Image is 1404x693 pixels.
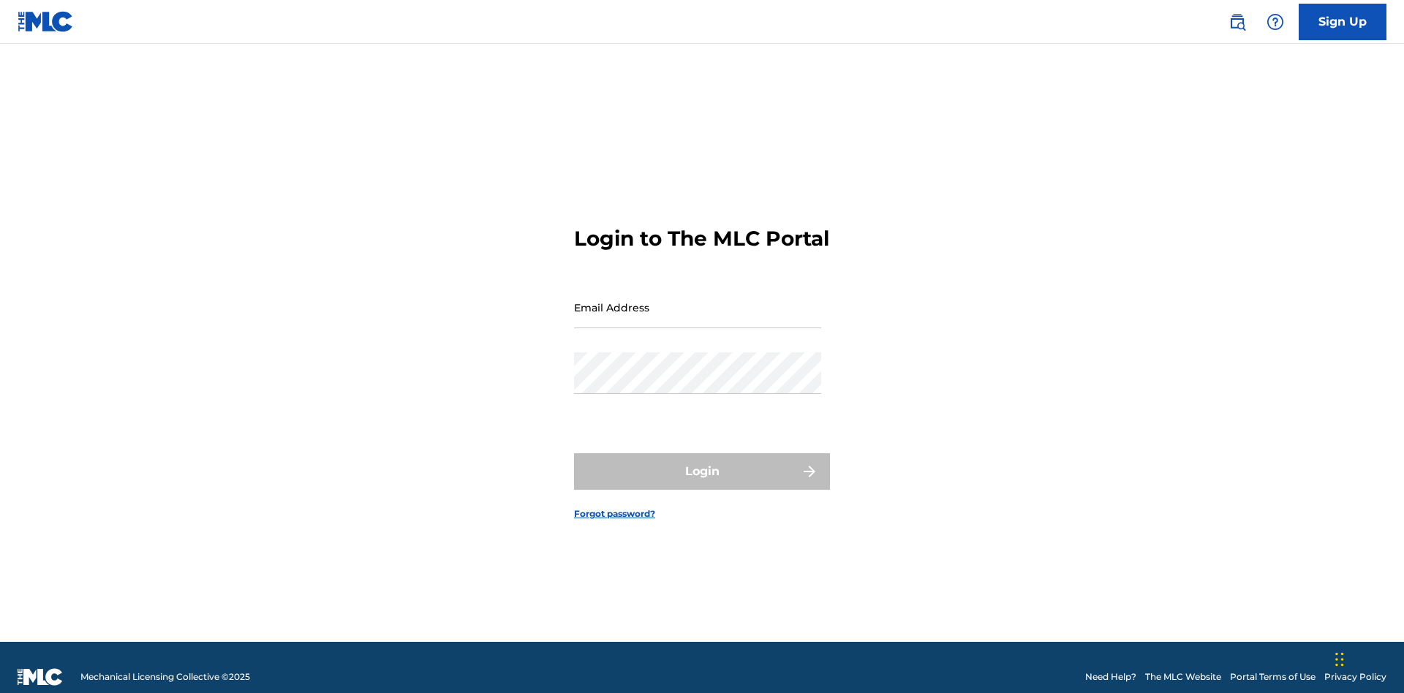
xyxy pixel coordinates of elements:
img: logo [18,668,63,686]
a: The MLC Website [1145,670,1221,683]
iframe: Chat Widget [1331,623,1404,693]
a: Portal Terms of Use [1230,670,1316,683]
a: Sign Up [1299,4,1386,40]
a: Forgot password? [574,507,655,520]
a: Need Help? [1085,670,1136,683]
div: Help [1261,7,1290,37]
a: Privacy Policy [1324,670,1386,683]
img: MLC Logo [18,11,74,32]
div: Drag [1335,637,1344,681]
img: search [1228,13,1246,31]
a: Public Search [1223,7,1252,37]
span: Mechanical Licensing Collective © 2025 [80,670,250,683]
h3: Login to The MLC Portal [574,226,829,251]
img: help [1267,13,1284,31]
